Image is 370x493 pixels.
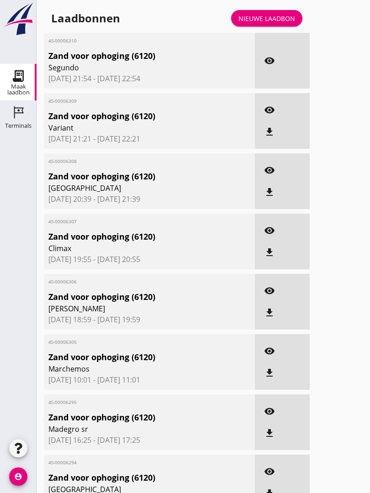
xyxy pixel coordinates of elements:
span: Marchemos [48,363,217,374]
span: Madegro sr [48,424,217,435]
span: Zand voor ophoging (6120) [48,472,217,484]
span: 4S-00006307 [48,218,217,225]
span: [DATE] 16:25 - [DATE] 17:25 [48,435,250,446]
i: account_circle [9,467,27,486]
i: visibility [264,105,275,115]
span: Variant [48,122,217,133]
span: [DATE] 21:21 - [DATE] 22:21 [48,133,250,144]
span: Climax [48,243,217,254]
i: file_download [264,187,275,198]
i: file_download [264,428,275,439]
i: visibility [264,406,275,417]
span: Zand voor ophoging (6120) [48,50,217,62]
i: visibility [264,466,275,477]
span: [GEOGRAPHIC_DATA] [48,183,217,194]
i: visibility [264,225,275,236]
i: visibility [264,285,275,296]
img: logo-small.a267ee39.svg [2,2,35,36]
span: 4S-00006294 [48,459,217,466]
span: Zand voor ophoging (6120) [48,231,217,243]
span: 4S-00006309 [48,98,217,105]
i: file_download [264,247,275,258]
span: [DATE] 20:39 - [DATE] 21:39 [48,194,250,205]
div: Nieuwe laadbon [238,14,295,23]
span: [DATE] 10:01 - [DATE] 11:01 [48,374,250,385]
span: Zand voor ophoging (6120) [48,351,217,363]
i: visibility [264,165,275,176]
span: Zand voor ophoging (6120) [48,291,217,303]
i: file_download [264,367,275,378]
span: [DATE] 21:54 - [DATE] 22:54 [48,73,250,84]
span: Segundo [48,62,217,73]
span: [DATE] 18:59 - [DATE] 19:59 [48,314,250,325]
span: 4S-00006295 [48,399,217,406]
span: Zand voor ophoging (6120) [48,170,217,183]
span: 4S-00006305 [48,339,217,346]
span: Zand voor ophoging (6120) [48,411,217,424]
i: file_download [264,307,275,318]
div: Terminals [5,123,32,129]
span: [DATE] 19:55 - [DATE] 20:55 [48,254,250,265]
i: visibility [264,346,275,357]
span: 4S-00006308 [48,158,217,165]
div: Laadbonnen [51,11,120,26]
i: visibility [264,55,275,66]
a: Nieuwe laadbon [231,10,302,26]
span: 4S-00006306 [48,278,217,285]
span: [PERSON_NAME] [48,303,217,314]
span: Zand voor ophoging (6120) [48,110,217,122]
span: 4S-00006310 [48,37,217,44]
i: file_download [264,126,275,137]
